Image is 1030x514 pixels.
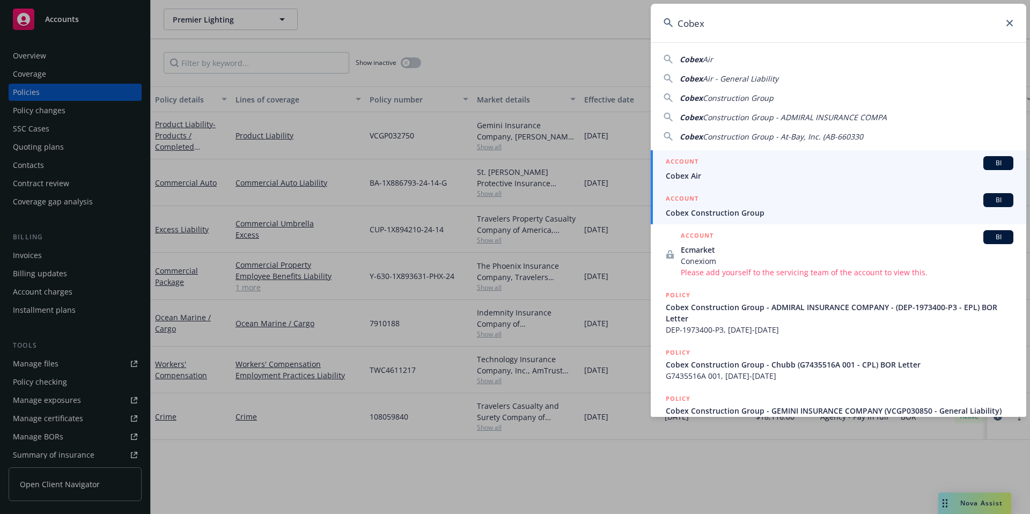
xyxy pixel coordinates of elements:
[666,347,690,358] h5: POLICY
[703,131,863,142] span: Construction Group - At-Bay, Inc. (AB-660330
[666,290,690,300] h5: POLICY
[680,54,703,64] span: Cobex
[680,93,703,103] span: Cobex
[651,341,1026,387] a: POLICYCobex Construction Group - Chubb (G7435516A 001 - CPL) BOR LetterG7435516A 001, [DATE]-[DATE]
[651,224,1026,284] a: ACCOUNTBIEcmarketConexiomPlease add yourself to the servicing team of the account to view this.
[988,158,1009,168] span: BI
[651,387,1026,434] a: POLICYCobex Construction Group - GEMINI INSURANCE COMPANY (VCGP030850 - General Liability)VCGP030...
[703,93,774,103] span: Construction Group
[680,74,703,84] span: Cobex
[666,156,698,169] h5: ACCOUNT
[651,150,1026,187] a: ACCOUNTBICobex Air
[680,112,703,122] span: Cobex
[666,302,1013,324] span: Cobex Construction Group - ADMIRAL INSURANCE COMPANY - (DEP-1973400-P3 - EPL) BOR Letter
[651,187,1026,224] a: ACCOUNTBICobex Construction Group
[666,405,1013,416] span: Cobex Construction Group - GEMINI INSURANCE COMPANY (VCGP030850 - General Liability)
[666,359,1013,370] span: Cobex Construction Group - Chubb (G7435516A 001 - CPL) BOR Letter
[703,112,887,122] span: Construction Group - ADMIRAL INSURANCE COMPA
[651,4,1026,42] input: Search...
[703,54,713,64] span: Air
[666,324,1013,335] span: DEP-1973400-P3, [DATE]-[DATE]
[988,232,1009,242] span: BI
[666,416,1013,428] span: VCGP030850, [DATE]-[DATE]
[666,207,1013,218] span: Cobex Construction Group
[651,284,1026,341] a: POLICYCobex Construction Group - ADMIRAL INSURANCE COMPANY - (DEP-1973400-P3 - EPL) BOR LetterDEP...
[666,393,690,404] h5: POLICY
[681,267,1013,278] span: Please add yourself to the servicing team of the account to view this.
[681,230,713,243] h5: ACCOUNT
[681,255,1013,267] span: Conexiom
[703,74,778,84] span: Air - General Liability
[681,244,1013,255] span: Ecmarket
[666,370,1013,381] span: G7435516A 001, [DATE]-[DATE]
[988,195,1009,205] span: BI
[680,131,703,142] span: Cobex
[666,193,698,206] h5: ACCOUNT
[666,170,1013,181] span: Cobex Air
